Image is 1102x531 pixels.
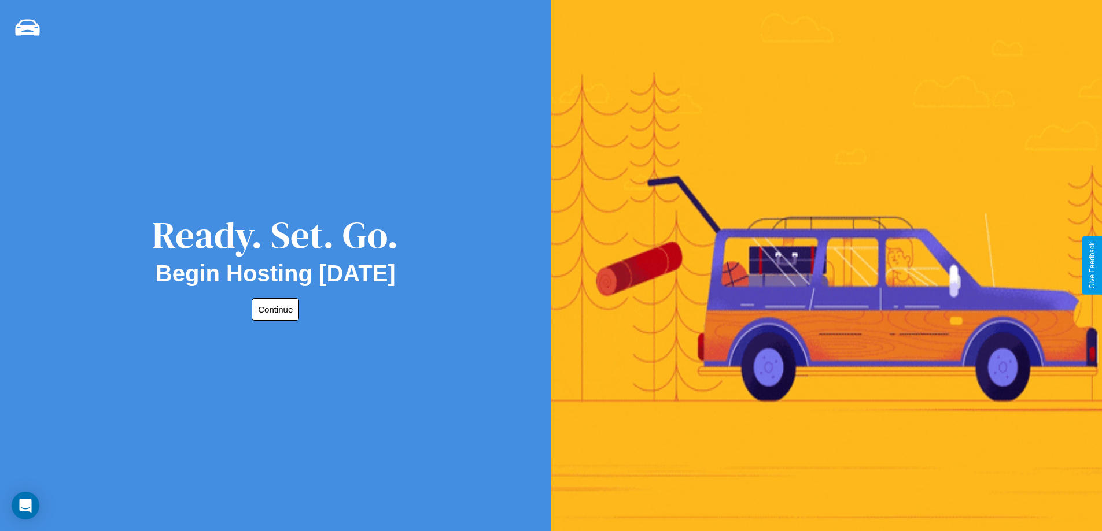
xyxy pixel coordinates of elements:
div: Give Feedback [1088,242,1096,289]
div: Ready. Set. Go. [152,209,399,261]
h2: Begin Hosting [DATE] [156,261,396,287]
button: Continue [252,298,299,321]
div: Open Intercom Messenger [12,492,39,519]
